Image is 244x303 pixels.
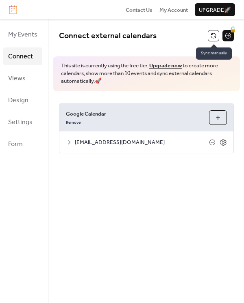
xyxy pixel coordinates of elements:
[195,3,235,16] button: Upgrade🚀
[8,94,28,107] span: Design
[159,6,188,14] a: My Account
[66,110,203,118] span: Google Calendar
[8,72,26,85] span: Views
[3,135,42,153] a: Form
[3,69,42,87] a: Views
[8,116,33,129] span: Settings
[3,91,42,109] a: Design
[59,28,157,43] span: Connect external calendars
[199,6,231,14] span: Upgrade 🚀
[149,60,182,71] a: Upgrade now
[196,47,232,60] span: Sync manually
[3,47,42,65] a: Connect
[75,138,209,146] span: [EMAIL_ADDRESS][DOMAIN_NAME]
[126,6,152,14] a: Contact Us
[8,138,23,151] span: Form
[66,120,81,126] span: Remove
[61,62,232,85] span: This site is currently using the free tier. to create more calendars, show more than 10 events an...
[3,113,42,131] a: Settings
[8,50,33,63] span: Connect
[9,5,17,14] img: logo
[8,28,37,41] span: My Events
[3,26,42,43] a: My Events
